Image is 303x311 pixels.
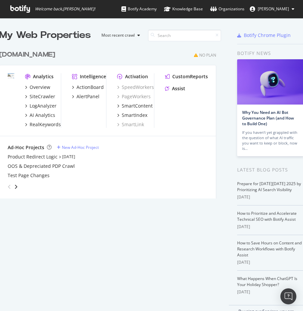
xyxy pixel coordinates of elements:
[25,93,55,100] a: SiteCrawler
[244,32,291,39] div: Botify Chrome Plugin
[76,93,99,100] div: AlertPanel
[62,145,99,150] div: New Ad-Hoc Project
[121,6,157,12] div: Botify Academy
[30,112,55,119] div: AI Analytics
[117,84,154,91] a: SpeedWorkers
[72,84,104,91] a: ActionBoard
[117,93,151,100] a: PageWorkers
[8,144,44,151] div: Ad-Hoc Projects
[237,210,297,222] a: How to Prioritize and Accelerate Technical SEO with Botify Assist
[122,112,147,119] div: SmartIndex
[117,121,144,128] a: SmartLink
[25,121,61,128] a: RealKeywords
[35,6,95,12] span: Welcome back, [PERSON_NAME] !
[172,85,185,92] div: Assist
[210,6,244,12] div: Organizations
[30,121,61,128] div: RealKeywords
[148,30,221,41] input: Search
[237,240,302,258] a: How to Save Hours on Content and Research Workflows with Botify Assist
[25,103,57,109] a: LogAnalyzer
[101,33,135,37] div: Most recent crawl
[165,73,208,80] a: CustomReports
[258,6,289,12] span: Michelle Stephens
[8,73,14,79] img: abt.com
[237,276,297,287] a: What Happens When ChatGPT Is Your Holiday Shopper?
[8,154,58,160] a: Product Redirect Logic
[117,112,147,119] a: SmartIndex
[172,73,208,80] div: CustomReports
[30,103,57,109] div: LogAnalyzer
[237,181,301,192] a: Prepare for [DATE][DATE] 2025 by Prioritizing AI Search Visibility
[8,172,50,179] a: Test Page Changes
[33,73,54,80] div: Analytics
[199,52,216,58] div: No Plan
[25,112,55,119] a: AI Analytics
[76,84,104,91] div: ActionBoard
[96,30,143,41] button: Most recent crawl
[72,93,99,100] a: AlertPanel
[125,73,148,80] div: Activation
[164,6,203,12] div: Knowledge Base
[30,93,55,100] div: SiteCrawler
[30,84,50,91] div: Overview
[14,183,18,190] div: angle-right
[165,85,185,92] a: Assist
[8,163,75,169] a: OOS & Depreciated PDP Crawl
[280,288,296,304] div: Open Intercom Messenger
[57,145,99,150] a: New Ad-Hoc Project
[242,110,294,127] a: Why You Need an AI Bot Governance Plan (and How to Build One)
[25,84,50,91] a: Overview
[5,181,14,192] div: angle-left
[237,32,291,39] a: Botify Chrome Plugin
[122,103,153,109] div: SmartContent
[80,73,106,80] div: Intelligence
[242,130,299,151] div: If you haven’t yet grappled with the question of what AI traffic you want to keep or block, now is…
[244,4,300,14] button: [PERSON_NAME]
[117,103,153,109] a: SmartContent
[62,154,75,159] a: [DATE]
